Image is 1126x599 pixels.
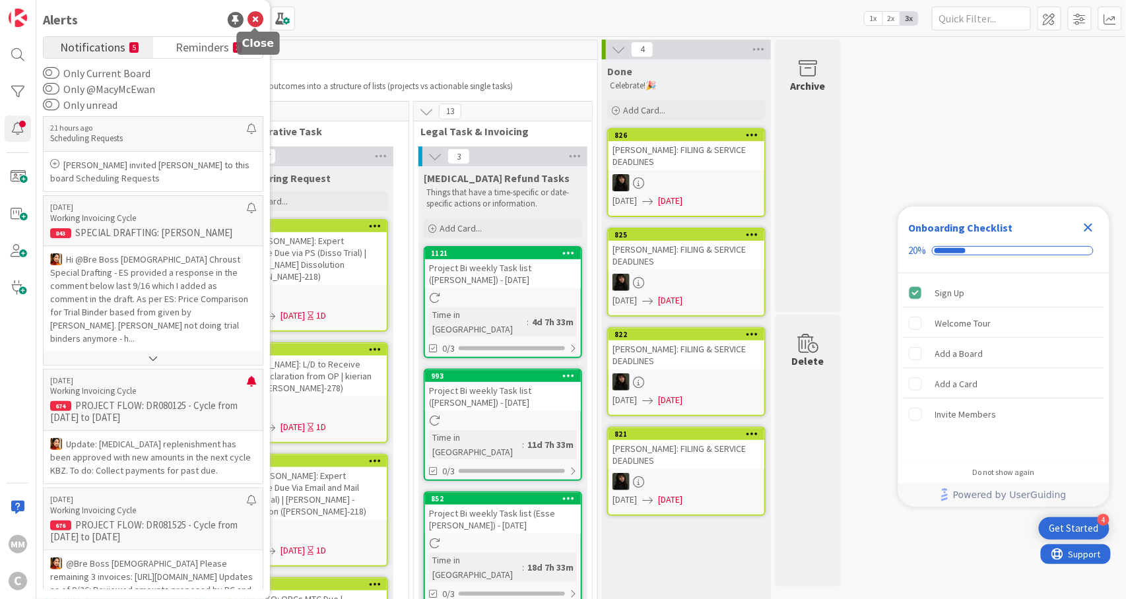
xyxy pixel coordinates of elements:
div: Do not show again [973,467,1035,478]
div: 1121 [431,249,581,258]
div: 674 [50,401,71,411]
div: Footer [898,483,1109,507]
span: [DATE] [613,194,637,208]
div: ES [231,400,387,418]
span: Done [607,65,632,78]
div: 843 [50,228,71,238]
span: [DATE] [658,194,682,208]
div: 11d 7h 33m [524,437,577,452]
span: Notifications [60,37,125,55]
div: Close Checklist [1078,217,1099,238]
img: ES [613,373,630,391]
div: 825[PERSON_NAME]: FILING & SERVICE DEADLINES [609,229,764,270]
div: N/A [PERSON_NAME]: Expert Exchange Due via PS (Disso Trial) | [PERSON_NAME] Dissolution ([PERSON_... [231,232,387,285]
span: 4 [631,42,653,57]
p: Organize the outcomes into a structure of lists (projects vs actionable single tasks) [221,81,551,92]
p: Scheduling Requests [50,133,247,144]
div: Welcome Tour is incomplete. [904,309,1104,338]
div: Time in [GEOGRAPHIC_DATA] [429,553,522,582]
p: Working Invoicing Cycle [50,505,247,517]
div: N/A: [PERSON_NAME]: Expert Exchange Due Via Email and Mail (Disso Trial) | [PERSON_NAME] - Dissol... [231,467,387,520]
div: 826[PERSON_NAME]: FILING & SERVICE DEADLINES [609,129,764,170]
div: Project Bi weekly Task list ([PERSON_NAME]) - [DATE] [425,382,581,411]
span: Powered by UserGuiding [953,487,1067,503]
span: Legal Task & Invoicing [420,125,576,138]
p: Working Invoicing Cycle [50,385,247,397]
img: PM [50,557,62,569]
div: Sign Up [935,285,965,301]
div: 1081[PERSON_NAME]: L/D to Receive Reply Declaration from OP | kierian Bear ( [PERSON_NAME]-278) [231,344,387,396]
div: 822[PERSON_NAME]: FILING & SERVICE DEADLINES [609,329,764,369]
span: 0/3 [442,342,455,356]
div: 825 [614,230,764,239]
a: [DATE]Working Invoicing Cycle674PROJECT FLOW: DR080125 - Cycle from [DATE] to [DATE]PMUpdate: [ME... [43,369,263,484]
span: : [522,560,524,575]
span: [DATE] [658,294,682,307]
div: Alerts [43,10,78,30]
div: 821 [614,429,764,439]
a: Powered by UserGuiding [905,483,1103,507]
div: [PERSON_NAME]: L/D to Receive Reply Declaration from OP | kierian Bear ( [PERSON_NAME]-278) [231,356,387,396]
span: 3x [900,12,918,25]
div: ES [609,174,764,191]
img: ES [613,274,630,291]
button: Only Current Board [43,67,59,80]
span: Support [28,2,60,18]
div: Checklist items [898,273,1109,458]
span: [DATE] [658,493,682,507]
label: Only unread [43,97,117,113]
div: Get Started [1049,522,1099,535]
div: 993Project Bi weekly Task list ([PERSON_NAME]) - [DATE] [425,370,581,411]
div: 1D [316,544,326,557]
span: : [522,437,524,452]
div: 1D [316,420,326,434]
img: ES [613,473,630,490]
div: Onboarding Checklist [909,220,1013,236]
span: Organize [221,63,581,77]
label: Only @MacyMcEwan [43,81,155,97]
img: Visit kanbanzone.com [9,9,27,27]
span: [DATE] [658,393,682,407]
span: Reminders [176,37,229,55]
p: PROJECT FLOW: DR080125 - Cycle from [DATE] to [DATE] [50,400,256,424]
a: [DATE]Working Invoicing Cycle843SPECIAL DRAFTING: [PERSON_NAME]PMHi @Bre Boss [DEMOGRAPHIC_DATA] ... [43,195,263,365]
span: Administrative Task [226,125,392,138]
small: 3 [233,42,242,53]
div: 1079 [231,579,387,590]
input: Quick Filter... [932,7,1031,30]
div: 993 [431,371,581,381]
img: ES [613,174,630,191]
div: ES [609,274,764,291]
p: Things that have a time-specific or date-specific actions or information. [426,187,580,209]
div: 1082 [231,220,387,232]
div: Welcome Tour [935,315,991,331]
span: : [527,315,529,329]
span: [DATE] [613,393,637,407]
button: Only @MacyMcEwan [43,82,59,96]
p: [DATE] [50,376,247,385]
div: 1121Project Bi weekly Task list ([PERSON_NAME]) - [DATE] [425,247,581,288]
p: Hi ﻿@Bre Boss [DEMOGRAPHIC_DATA]﻿ Chroust Special Drafting - ES provided a response in the commen... [50,253,256,345]
p: [DATE] [50,495,247,504]
div: 1081 [237,345,387,354]
div: 1D [316,309,326,323]
div: 821 [609,428,764,440]
div: Archive [791,78,826,94]
div: Invite Members [935,406,997,422]
div: 826 [609,129,764,141]
div: 1080 [231,455,387,467]
div: 822 [614,330,764,339]
p: PROJECT FLOW: DR081525 - Cycle from [DATE] to [DATE] [50,519,256,543]
span: Retainer Refund Tasks [424,172,570,185]
div: 852 [431,494,581,503]
div: 821[PERSON_NAME]: FILING & SERVICE DEADLINES [609,428,764,469]
div: 1082N/A [PERSON_NAME]: Expert Exchange Due via PS (Disso Trial) | [PERSON_NAME] Dissolution ([PER... [231,220,387,285]
div: Project Bi weekly Task list ([PERSON_NAME]) - [DATE] [425,259,581,288]
span: [DATE] [613,294,637,307]
div: C [9,572,27,590]
span: Calendaring Request [230,172,331,185]
p: SPECIAL DRAFTING: [PERSON_NAME] [50,227,256,239]
div: ES [609,473,764,490]
div: Open Get Started checklist, remaining modules: 4 [1039,517,1109,540]
div: 1079 [237,580,387,589]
